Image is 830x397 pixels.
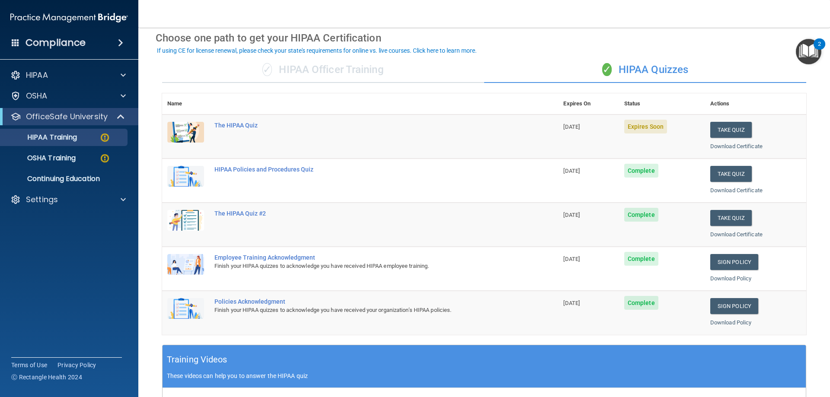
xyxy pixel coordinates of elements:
[624,208,658,222] span: Complete
[26,194,58,205] p: Settings
[563,124,580,130] span: [DATE]
[10,70,126,80] a: HIPAA
[214,298,515,305] div: Policies Acknowledgment
[484,57,806,83] div: HIPAA Quizzes
[705,93,806,114] th: Actions
[10,9,128,26] img: PMB logo
[26,37,86,49] h4: Compliance
[796,39,821,64] button: Open Resource Center, 2 new notifications
[214,122,515,129] div: The HIPAA Quiz
[214,166,515,173] div: HIPAA Policies and Procedures Quiz
[6,154,76,162] p: OSHA Training
[57,361,96,369] a: Privacy Policy
[10,111,125,122] a: OfficeSafe University
[619,93,705,114] th: Status
[156,46,478,55] button: If using CE for license renewal, please check your state's requirements for online vs. live cours...
[214,305,515,315] div: Finish your HIPAA quizzes to acknowledge you have received your organization’s HIPAA policies.
[710,319,752,326] a: Download Policy
[214,261,515,271] div: Finish your HIPAA quizzes to acknowledge you have received HIPAA employee training.
[26,91,48,101] p: OSHA
[710,275,752,282] a: Download Policy
[710,166,752,182] button: Take Quiz
[710,210,752,226] button: Take Quiz
[162,93,209,114] th: Name
[10,91,126,101] a: OSHA
[624,164,658,178] span: Complete
[167,352,227,367] h5: Training Videos
[156,25,813,51] div: Choose one path to get your HIPAA Certification
[818,44,821,55] div: 2
[11,361,47,369] a: Terms of Use
[157,48,477,54] div: If using CE for license renewal, please check your state's requirements for online vs. live cours...
[602,63,612,76] span: ✓
[558,93,619,114] th: Expires On
[26,111,108,122] p: OfficeSafe University
[710,122,752,138] button: Take Quiz
[563,256,580,262] span: [DATE]
[99,132,110,143] img: warning-circle.0cc9ac19.png
[563,300,580,306] span: [DATE]
[11,373,82,381] span: Ⓒ Rectangle Health 2024
[26,70,48,80] p: HIPAA
[6,133,77,142] p: HIPAA Training
[6,175,124,183] p: Continuing Education
[624,120,667,133] span: Expires Soon
[214,210,515,217] div: The HIPAA Quiz #2
[710,254,758,270] a: Sign Policy
[563,168,580,174] span: [DATE]
[710,231,763,238] a: Download Certificate
[710,187,763,194] a: Download Certificate
[214,254,515,261] div: Employee Training Acknowledgment
[710,143,763,149] a: Download Certificate
[624,252,658,266] span: Complete
[99,153,110,164] img: warning-circle.0cc9ac19.png
[710,298,758,314] a: Sign Policy
[563,212,580,218] span: [DATE]
[167,372,801,379] p: These videos can help you to answer the HIPAA quiz
[10,194,126,205] a: Settings
[624,296,658,310] span: Complete
[262,63,272,76] span: ✓
[162,57,484,83] div: HIPAA Officer Training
